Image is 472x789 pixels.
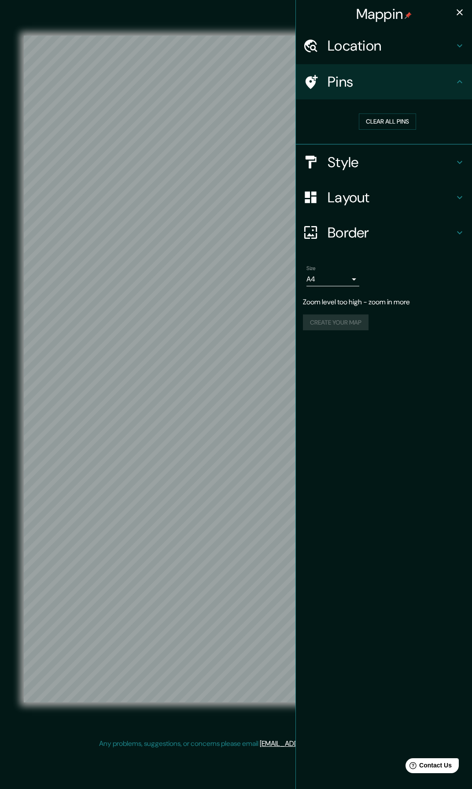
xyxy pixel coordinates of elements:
[306,264,316,272] label: Size
[359,113,416,130] button: Clear all pins
[306,272,359,286] div: A4
[296,180,472,215] div: Layout
[296,145,472,180] div: Style
[296,64,472,99] div: Pins
[328,224,454,241] h4: Border
[328,153,454,171] h4: Style
[356,5,412,23] h4: Mappin
[328,73,454,91] h4: Pins
[296,215,472,250] div: Border
[296,28,472,63] div: Location
[24,36,449,702] canvas: Map
[303,297,465,307] p: Zoom level too high - zoom in more
[328,189,454,206] h4: Layout
[260,739,369,748] a: [EMAIL_ADDRESS][DOMAIN_NAME]
[394,755,462,779] iframe: Help widget launcher
[328,37,454,55] h4: Location
[99,738,370,749] p: Any problems, suggestions, or concerns please email .
[405,12,412,19] img: pin-icon.png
